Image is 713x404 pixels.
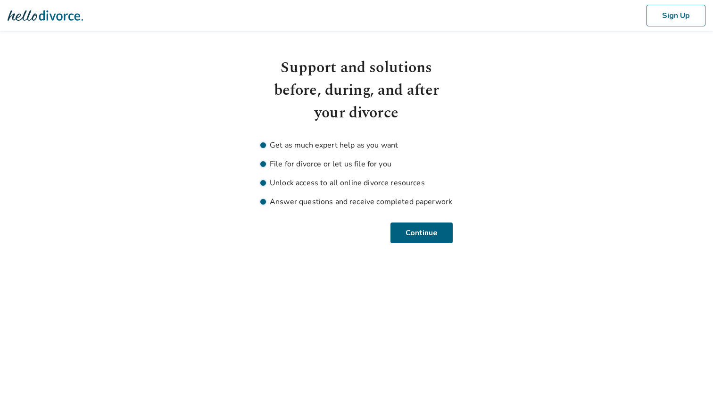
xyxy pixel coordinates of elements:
[260,177,453,189] li: Unlock access to all online divorce resources
[8,6,83,25] img: Hello Divorce Logo
[392,223,453,243] button: Continue
[260,158,453,170] li: File for divorce or let us file for you
[647,5,705,26] button: Sign Up
[260,196,453,207] li: Answer questions and receive completed paperwork
[260,140,453,151] li: Get as much expert help as you want
[260,57,453,124] h1: Support and solutions before, during, and after your divorce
